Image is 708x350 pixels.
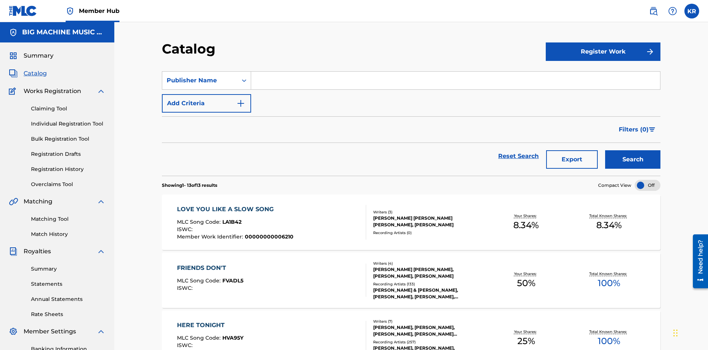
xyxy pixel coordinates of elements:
[31,120,105,128] a: Individual Registration Tool
[373,230,485,236] div: Recording Artists ( 0 )
[9,327,18,336] img: Member Settings
[31,150,105,158] a: Registration Drafts
[222,219,242,225] span: LA1B42
[222,277,243,284] span: FVADL5
[31,230,105,238] a: Match History
[177,277,222,284] span: MLC Song Code :
[31,165,105,173] a: Registration History
[9,6,37,16] img: MLC Logo
[649,7,658,16] img: search
[31,265,105,273] a: Summary
[31,295,105,303] a: Annual Statements
[177,334,222,341] span: MLC Song Code :
[589,329,629,334] p: Total Known Shares:
[598,334,620,348] span: 100 %
[31,181,105,188] a: Overclaims Tool
[79,7,119,15] span: Member Hub
[614,120,660,139] button: Filters (0)
[514,329,538,334] p: Your Shares:
[589,213,629,219] p: Total Known Shares:
[546,150,598,169] button: Export
[514,271,538,277] p: Your Shares:
[24,327,76,336] span: Member Settings
[9,51,53,60] a: SummarySummary
[31,105,105,113] a: Claiming Tool
[162,253,660,308] a: FRIENDS DON'TMLC Song Code:FVADL5ISWC:Writers (4)[PERSON_NAME] [PERSON_NAME], [PERSON_NAME], [PER...
[619,125,649,134] span: Filters ( 0 )
[24,87,81,96] span: Works Registration
[162,94,251,113] button: Add Criteria
[649,127,655,132] img: filter
[177,285,194,291] span: ISWC :
[373,281,485,287] div: Recording Artists ( 133 )
[167,76,233,85] div: Publisher Name
[668,7,677,16] img: help
[177,205,294,214] div: LOVE YOU LIKE A SLOW SONG
[66,7,74,16] img: Top Rightsholder
[646,47,655,56] img: f7272a7cc735f4ea7f67.svg
[373,209,485,215] div: Writers ( 3 )
[177,226,194,233] span: ISWC :
[9,51,18,60] img: Summary
[24,247,51,256] span: Royalties
[517,277,535,290] span: 50 %
[673,322,678,344] div: Drag
[9,69,47,78] a: CatalogCatalog
[665,4,680,18] div: Help
[162,41,219,57] h2: Catalog
[646,4,661,18] a: Public Search
[97,197,105,206] img: expand
[9,87,18,96] img: Works Registration
[24,51,53,60] span: Summary
[514,213,538,219] p: Your Shares:
[373,339,485,345] div: Recording Artists ( 257 )
[589,271,629,277] p: Total Known Shares:
[546,42,660,61] button: Register Work
[22,28,105,37] h5: BIG MACHINE MUSIC LLC
[9,69,18,78] img: Catalog
[31,215,105,223] a: Matching Tool
[31,135,105,143] a: Bulk Registration Tool
[162,182,217,189] p: Showing 1 - 13 of 13 results
[373,324,485,337] div: [PERSON_NAME], [PERSON_NAME], [PERSON_NAME], [PERSON_NAME] [PERSON_NAME] A [PERSON_NAME], [PERSON...
[494,148,542,164] a: Reset Search
[373,266,485,279] div: [PERSON_NAME] [PERSON_NAME], [PERSON_NAME], [PERSON_NAME]
[245,233,294,240] span: 00000000006210
[177,321,294,330] div: HERE TONIGHT
[177,219,222,225] span: MLC Song Code :
[513,219,539,232] span: 8.34 %
[373,287,485,300] div: [PERSON_NAME] & [PERSON_NAME], [PERSON_NAME], [PERSON_NAME], [PERSON_NAME] & [PERSON_NAME], [PERS...
[598,182,631,189] span: Compact View
[671,315,708,350] iframe: Chat Widget
[9,28,18,37] img: Accounts
[517,334,535,348] span: 25 %
[9,197,18,206] img: Matching
[598,277,620,290] span: 100 %
[373,261,485,266] div: Writers ( 4 )
[177,342,194,349] span: ISWC :
[596,219,622,232] span: 8.34 %
[97,247,105,256] img: expand
[162,71,660,176] form: Search Form
[177,233,245,240] span: Member Work Identifier :
[31,280,105,288] a: Statements
[97,87,105,96] img: expand
[236,99,245,108] img: 9d2ae6d4665cec9f34b9.svg
[162,195,660,250] a: LOVE YOU LIKE A SLOW SONGMLC Song Code:LA1B42ISWC:Member Work Identifier:00000000006210Writers (3...
[684,4,699,18] div: User Menu
[97,327,105,336] img: expand
[177,264,243,272] div: FRIENDS DON'T
[687,231,708,292] iframe: Resource Center
[373,215,485,228] div: [PERSON_NAME] [PERSON_NAME] [PERSON_NAME], [PERSON_NAME]
[9,247,18,256] img: Royalties
[605,150,660,169] button: Search
[373,319,485,324] div: Writers ( 7 )
[31,310,105,318] a: Rate Sheets
[24,197,52,206] span: Matching
[24,69,47,78] span: Catalog
[222,334,243,341] span: HVA95Y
